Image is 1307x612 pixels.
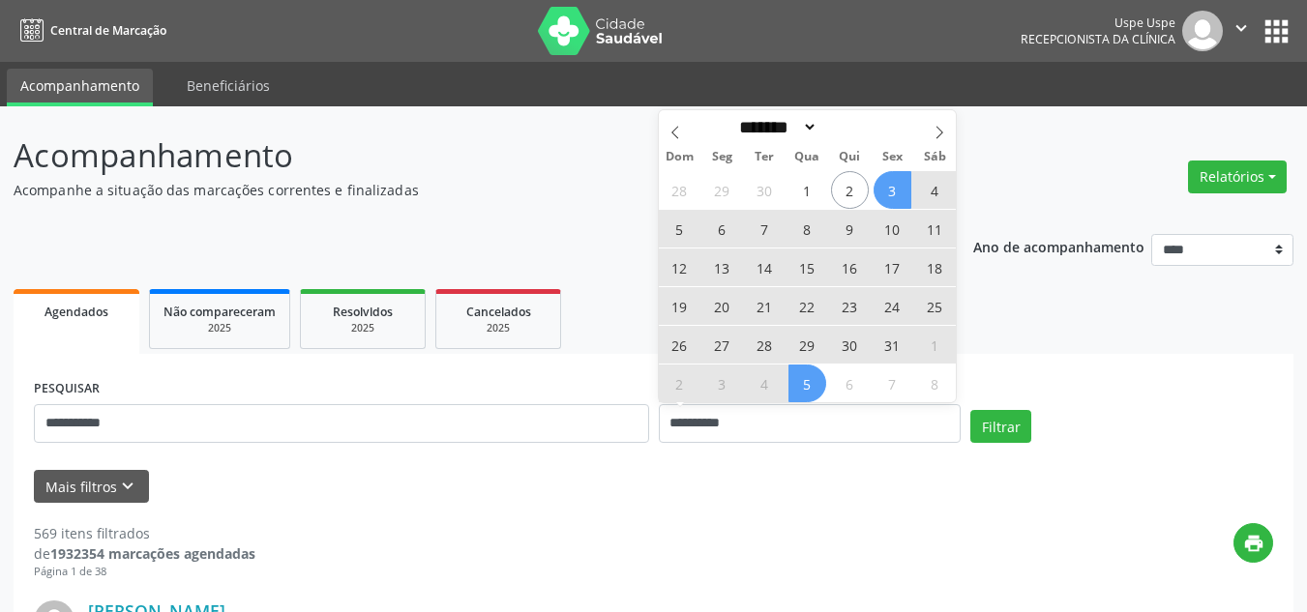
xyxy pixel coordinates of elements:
a: Acompanhamento [7,69,153,106]
span: Novembro 8, 2025 [916,364,954,402]
div: Página 1 de 38 [34,564,255,580]
span: Outubro 29, 2025 [788,326,826,364]
p: Acompanhamento [14,131,909,180]
span: Outubro 6, 2025 [703,210,741,248]
button: Mais filtroskeyboard_arrow_down [34,470,149,504]
span: Qui [828,151,871,163]
span: Outubro 16, 2025 [831,248,869,286]
i:  [1231,17,1252,39]
span: Outubro 30, 2025 [831,326,869,364]
a: Beneficiários [173,69,283,102]
strong: 1932354 marcações agendadas [50,544,255,563]
span: Outubro 18, 2025 [916,248,954,286]
span: Central de Marcação [50,22,166,39]
span: Outubro 31, 2025 [874,326,911,364]
div: de [34,543,255,564]
span: Resolvidos [333,304,393,320]
span: Outubro 28, 2025 [746,326,784,364]
span: Novembro 6, 2025 [831,364,869,402]
span: Cancelados [466,304,531,320]
button: Relatórios [1188,160,1287,193]
span: Outubro 26, 2025 [661,326,698,364]
span: Outubro 20, 2025 [703,287,741,325]
span: Outubro 8, 2025 [788,210,826,248]
span: Outubro 27, 2025 [703,326,741,364]
span: Novembro 3, 2025 [703,364,741,402]
span: Outubro 3, 2025 [874,171,911,209]
span: Não compareceram [163,304,276,320]
span: Outubro 21, 2025 [746,287,784,325]
label: PESQUISAR [34,374,100,404]
span: Qua [786,151,828,163]
span: Outubro 5, 2025 [661,210,698,248]
span: Setembro 28, 2025 [661,171,698,209]
span: Outubro 10, 2025 [874,210,911,248]
span: Outubro 12, 2025 [661,248,698,286]
div: 569 itens filtrados [34,523,255,543]
span: Outubro 25, 2025 [916,287,954,325]
span: Setembro 30, 2025 [746,171,784,209]
button:  [1223,11,1260,51]
div: Uspe Uspe [1021,15,1175,31]
p: Ano de acompanhamento [973,234,1144,258]
span: Novembro 1, 2025 [916,326,954,364]
span: Outubro 24, 2025 [874,287,911,325]
span: Seg [700,151,743,163]
div: 2025 [163,321,276,335]
span: Novembro 2, 2025 [661,364,698,402]
span: Outubro 11, 2025 [916,210,954,248]
span: Outubro 2, 2025 [831,171,869,209]
span: Outubro 17, 2025 [874,248,911,286]
button: apps [1260,15,1293,48]
span: Novembro 5, 2025 [788,364,826,402]
span: Outubro 14, 2025 [746,248,784,286]
button: Filtrar [970,410,1031,443]
button: print [1233,523,1273,563]
span: Agendados [45,304,108,320]
span: Sex [871,151,913,163]
span: Recepcionista da clínica [1021,31,1175,47]
span: Outubro 22, 2025 [788,287,826,325]
span: Novembro 4, 2025 [746,364,784,402]
span: Outubro 19, 2025 [661,287,698,325]
span: Setembro 29, 2025 [703,171,741,209]
span: Outubro 7, 2025 [746,210,784,248]
span: Outubro 1, 2025 [788,171,826,209]
span: Outubro 4, 2025 [916,171,954,209]
a: Central de Marcação [14,15,166,46]
input: Year [817,117,881,137]
span: Novembro 7, 2025 [874,364,911,402]
div: 2025 [450,321,547,335]
i: print [1243,533,1264,554]
span: Outubro 9, 2025 [831,210,869,248]
span: Dom [659,151,701,163]
span: Ter [743,151,786,163]
i: keyboard_arrow_down [117,476,138,497]
span: Outubro 13, 2025 [703,248,741,286]
p: Acompanhe a situação das marcações correntes e finalizadas [14,180,909,200]
span: Outubro 15, 2025 [788,248,826,286]
span: Sáb [913,151,956,163]
div: 2025 [314,321,411,335]
select: Month [733,117,818,137]
span: Outubro 23, 2025 [831,287,869,325]
img: img [1182,11,1223,51]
